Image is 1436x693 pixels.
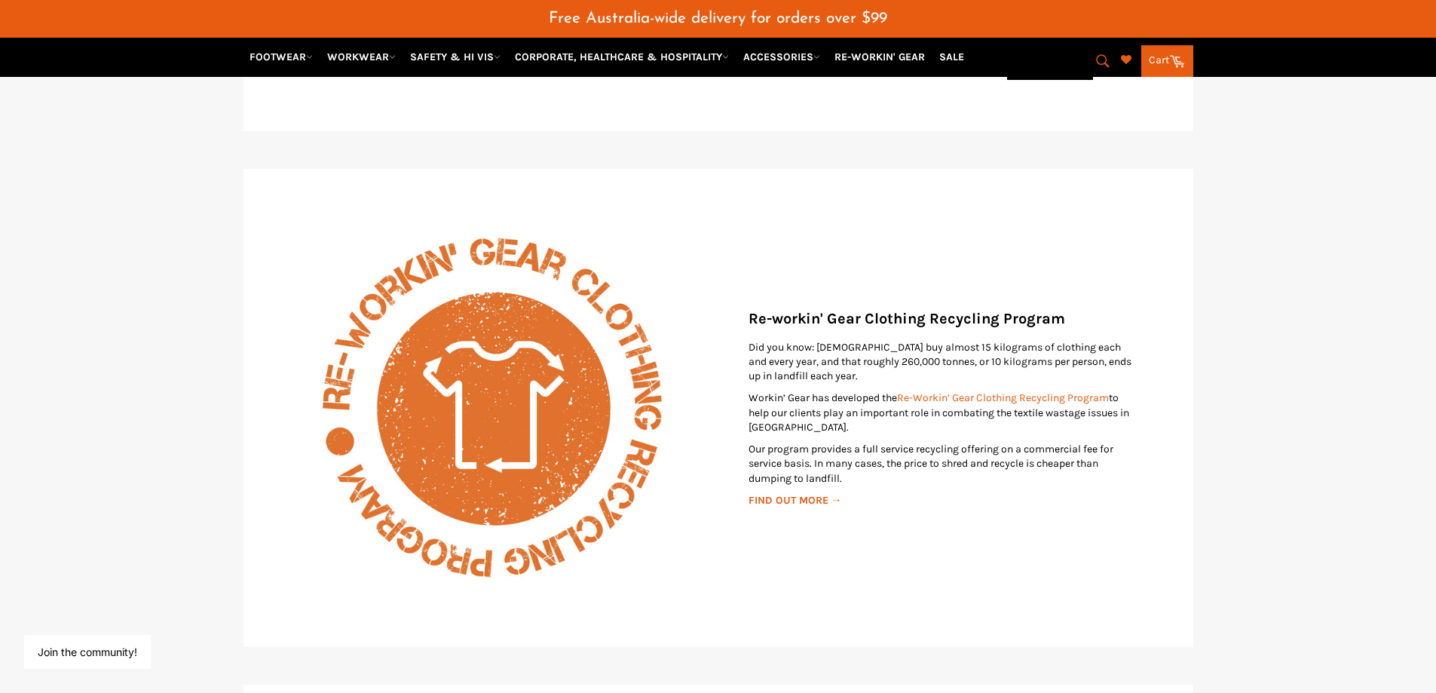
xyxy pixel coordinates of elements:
a: CORPORATE, HEALTHCARE & HOSPITALITY [509,44,735,70]
a: RE-WORKIN' GEAR [828,44,931,70]
a: SALE [933,44,970,70]
a: Re-Workin’ Gear Clothing Recycling Program [897,391,1109,404]
p: Our program provides a full service recycling offering on a commercial fee for service basis. In ... [749,442,1141,486]
a: FOOTWEAR [243,44,319,70]
a: WORKWEAR [321,44,402,70]
p: Workin’ Gear has developed the to help our clients play an important role in combating the textil... [749,391,1141,434]
span: Free Australia-wide delivery for orders over $99 [549,11,887,26]
a: ACCESSORIES [737,44,826,70]
a: FIND OUT MORE → [749,494,842,507]
a: SAFETY & HI VIS [404,44,507,70]
button: Join the community! [38,645,137,658]
p: Did you know: [DEMOGRAPHIC_DATA] buy almost 15 kilograms of clothing each and every year, and tha... [749,340,1141,384]
p: Re-workin' Gear Clothing Recycling Program [749,308,1141,330]
a: Cart [1141,45,1193,77]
